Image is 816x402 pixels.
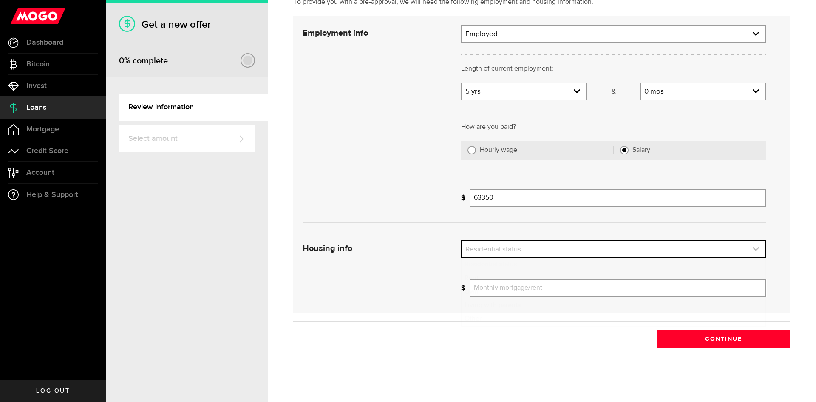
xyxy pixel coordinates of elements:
[26,60,50,68] span: Bitcoin
[462,83,586,100] a: expand select
[36,388,70,394] span: Log out
[462,299,765,312] li: Living with parents
[26,125,59,133] span: Mortgage
[467,146,476,154] input: Hourly wage
[119,18,255,31] h1: Get a new offer
[462,258,765,271] li: Residential status
[462,241,765,257] a: expand select
[119,94,268,121] a: Review information
[462,271,765,285] li: Rent
[587,87,640,97] p: &
[26,147,68,155] span: Credit Score
[462,26,765,42] a: expand select
[26,191,78,199] span: Help & Support
[462,312,765,326] li: Other
[7,3,32,29] button: Open LiveChat chat widget
[119,125,255,152] a: Select amount
[461,64,766,74] p: Length of current employment:
[303,244,352,253] strong: Housing info
[620,146,629,154] input: Salary
[303,29,368,37] strong: Employment info
[461,122,766,132] p: How are you paid?
[480,146,613,154] label: Hourly wage
[462,285,765,299] li: Own
[632,146,759,154] label: Salary
[657,330,790,348] button: Continue
[26,169,54,177] span: Account
[26,104,46,111] span: Loans
[119,56,124,66] span: 0
[26,82,47,90] span: Invest
[641,83,765,100] a: expand select
[119,53,168,68] div: % complete
[26,39,63,46] span: Dashboard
